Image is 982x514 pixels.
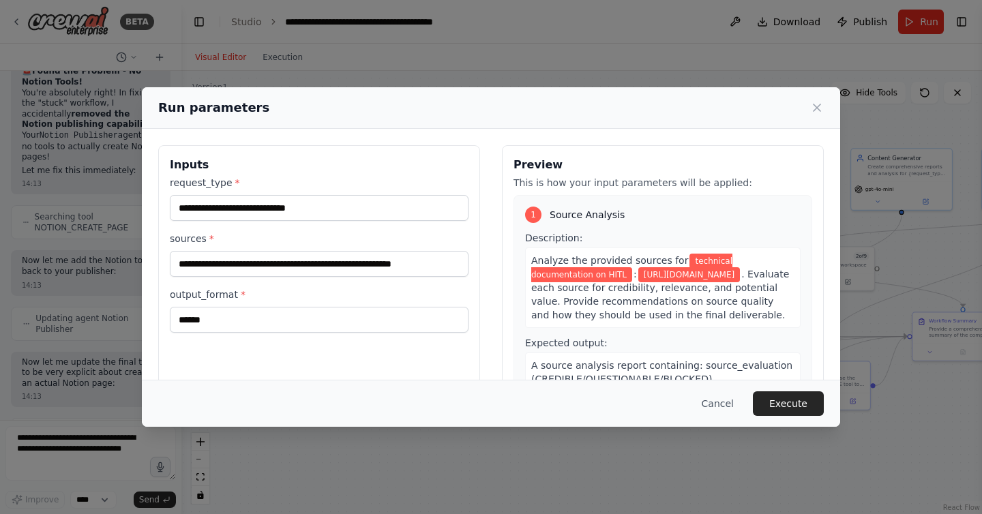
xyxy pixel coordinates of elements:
span: Variable: sources [638,267,740,282]
label: sources [170,232,468,245]
span: Expected output: [525,337,608,348]
button: Cancel [691,391,745,416]
span: Analyze the provided sources for [531,255,688,266]
p: This is how your input parameters will be applied: [514,176,812,190]
span: A source analysis report containing: source_evaluation (CREDIBLE/QUESTIONABLE/BLOCKED), credibili... [531,360,792,453]
span: Variable: request_type [531,254,732,282]
h3: Inputs [170,157,468,173]
label: request_type [170,176,468,190]
span: Source Analysis [550,208,625,222]
span: Description: [525,232,582,243]
span: : [634,269,637,279]
h2: Run parameters [158,98,269,117]
h3: Preview [514,157,812,173]
label: output_format [170,288,468,301]
div: 1 [525,207,541,223]
button: Execute [753,391,824,416]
